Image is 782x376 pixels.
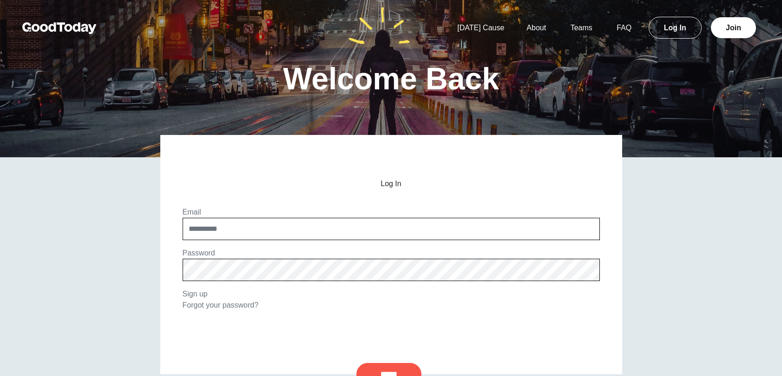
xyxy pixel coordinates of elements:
label: Email [183,208,201,216]
a: Join [711,17,756,38]
label: Password [183,249,215,257]
a: About [515,24,557,32]
h1: Welcome Back [283,63,499,94]
a: Teams [559,24,604,32]
img: GoodToday [22,22,97,34]
a: Log In [649,17,702,39]
a: [DATE] Cause [446,24,515,32]
a: Sign up [183,290,208,298]
a: FAQ [605,24,643,32]
a: Forgot your password? [183,301,259,309]
h2: Log In [183,180,600,188]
